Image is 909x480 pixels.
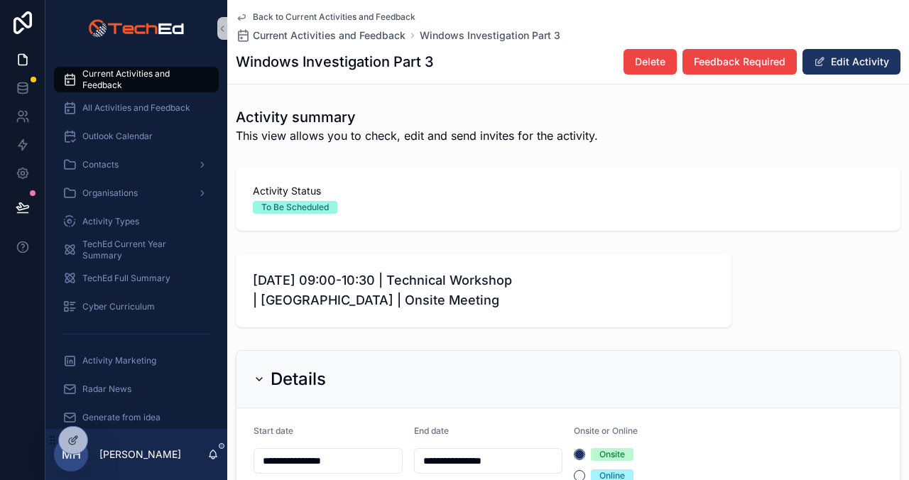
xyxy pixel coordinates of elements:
[82,383,131,395] span: Radar News
[414,425,449,436] span: End date
[54,237,219,263] a: TechEd Current Year Summary
[236,52,434,72] h1: Windows Investigation Part 3
[82,273,170,284] span: TechEd Full Summary
[254,425,293,436] span: Start date
[54,95,219,121] a: All Activities and Feedback
[261,201,329,214] div: To Be Scheduled
[82,239,205,261] span: TechEd Current Year Summary
[236,11,415,23] a: Back to Current Activities and Feedback
[694,55,785,69] span: Feedback Required
[54,209,219,234] a: Activity Types
[54,376,219,402] a: Radar News
[253,271,714,310] span: [DATE] 09:00-10:30 | Technical Workshop | [GEOGRAPHIC_DATA] | Onsite Meeting
[236,28,405,43] a: Current Activities and Feedback
[82,131,153,142] span: Outlook Calendar
[62,446,81,463] span: MH
[82,159,119,170] span: Contacts
[236,127,598,144] span: This view allows you to check, edit and send invites for the activity.
[236,107,598,127] h1: Activity summary
[54,67,219,92] a: Current Activities and Feedback
[54,152,219,178] a: Contacts
[253,184,883,198] span: Activity Status
[54,124,219,149] a: Outlook Calendar
[271,368,326,391] h2: Details
[54,405,219,430] a: Generate from idea
[45,57,227,429] div: scrollable content
[54,266,219,291] a: TechEd Full Summary
[802,49,900,75] button: Edit Activity
[682,49,797,75] button: Feedback Required
[420,28,560,43] a: Windows Investigation Part 3
[99,447,181,462] p: [PERSON_NAME]
[624,49,677,75] button: Delete
[599,448,625,461] div: Onsite
[253,11,415,23] span: Back to Current Activities and Feedback
[82,301,155,312] span: Cyber Curriculum
[253,28,405,43] span: Current Activities and Feedback
[82,412,160,423] span: Generate from idea
[574,425,638,436] span: Onsite or Online
[88,17,184,40] img: App logo
[82,187,138,199] span: Organisations
[82,355,156,366] span: Activity Marketing
[82,68,205,91] span: Current Activities and Feedback
[54,294,219,320] a: Cyber Curriculum
[82,216,139,227] span: Activity Types
[54,348,219,373] a: Activity Marketing
[635,55,665,69] span: Delete
[54,180,219,206] a: Organisations
[82,102,190,114] span: All Activities and Feedback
